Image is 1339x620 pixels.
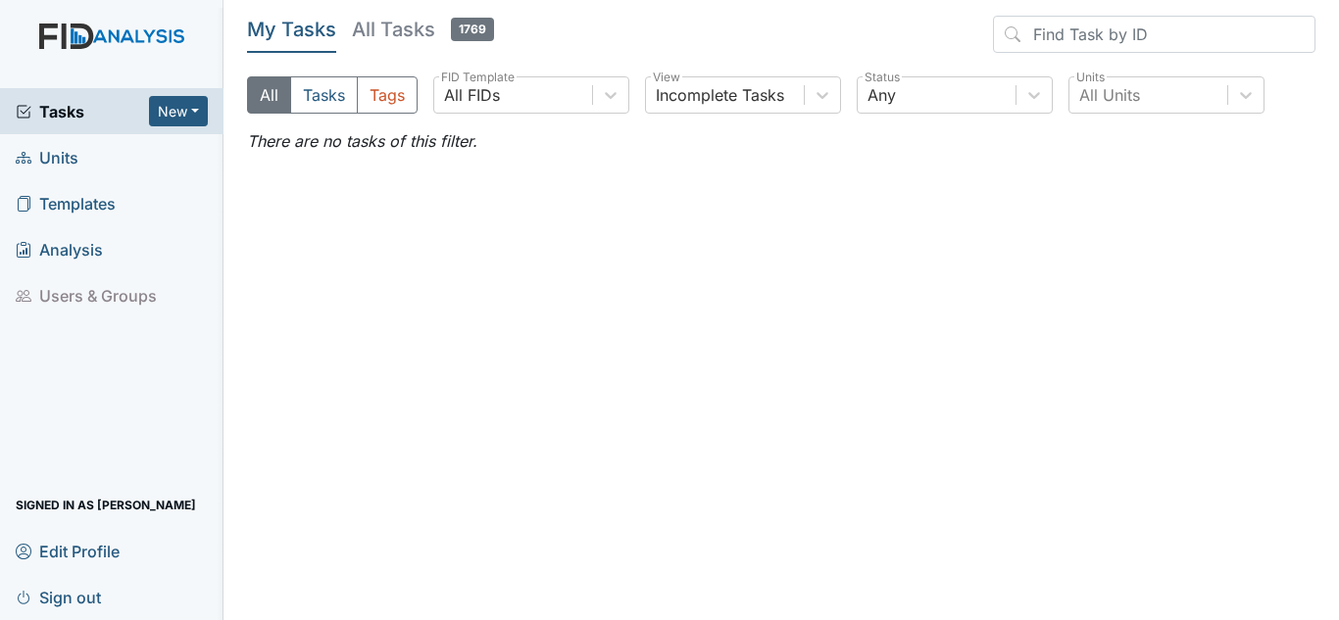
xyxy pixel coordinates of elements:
button: Tags [357,76,418,114]
span: Templates [16,188,116,218]
em: There are no tasks of this filter. [247,131,477,151]
span: Analysis [16,234,103,264]
span: Sign out [16,582,101,612]
span: 1769 [451,18,494,41]
button: New [149,96,208,126]
h5: All Tasks [352,16,494,43]
span: Signed in as [PERSON_NAME] [16,490,196,520]
div: All FIDs [444,83,500,107]
a: Tasks [16,100,149,123]
div: Type filter [247,76,418,114]
h5: My Tasks [247,16,336,43]
div: All Units [1079,83,1140,107]
button: All [247,76,291,114]
div: Incomplete Tasks [656,83,784,107]
span: Units [16,142,78,172]
button: Tasks [290,76,358,114]
span: Edit Profile [16,536,120,566]
input: Find Task by ID [993,16,1315,53]
div: Any [868,83,896,107]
